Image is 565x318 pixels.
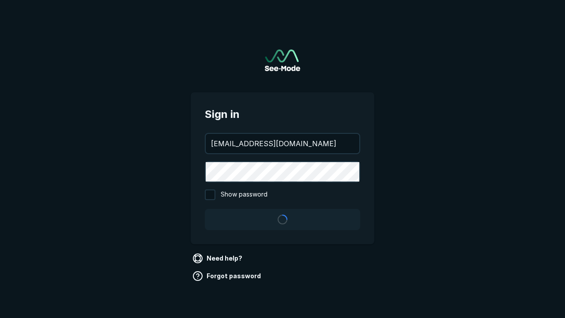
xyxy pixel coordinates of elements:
img: See-Mode Logo [265,49,300,71]
a: Forgot password [191,269,264,283]
span: Sign in [205,106,360,122]
span: Show password [221,189,267,200]
a: Need help? [191,251,246,265]
a: Go to sign in [265,49,300,71]
input: your@email.com [206,134,359,153]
